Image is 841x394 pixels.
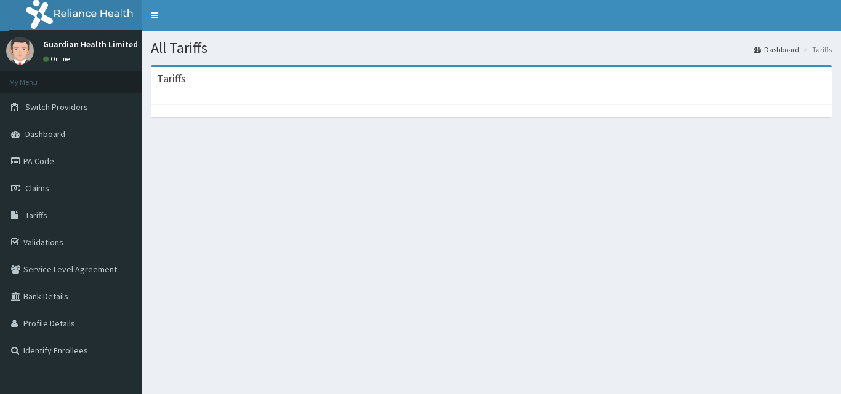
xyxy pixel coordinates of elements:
[6,37,34,65] img: User Image
[43,40,138,49] p: Guardian Health Limited
[151,40,832,56] h1: All Tariffs
[25,128,65,140] span: Dashboard
[25,101,88,112] span: Switch Providers
[800,44,832,55] li: Tariffs
[25,210,47,221] span: Tariffs
[754,44,799,55] a: Dashboard
[25,183,49,194] span: Claims
[43,55,73,63] a: Online
[157,73,186,84] h3: Tariffs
